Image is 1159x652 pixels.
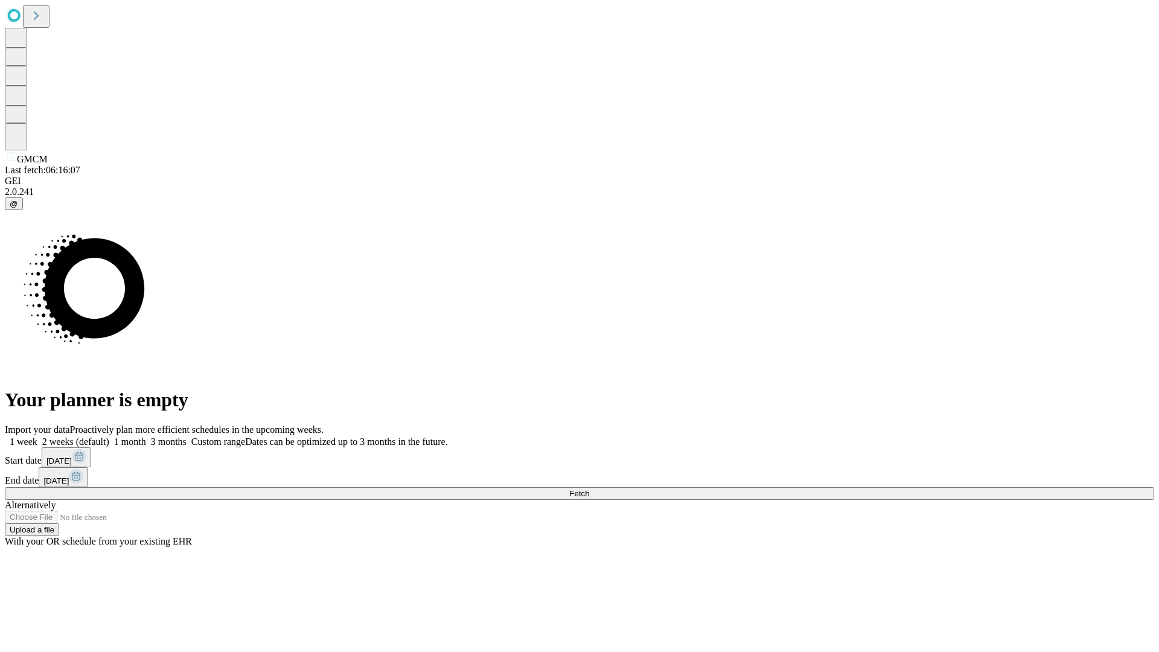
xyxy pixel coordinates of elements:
[114,436,146,447] span: 1 month
[5,165,80,175] span: Last fetch: 06:16:07
[10,199,18,208] span: @
[5,176,1154,187] div: GEI
[46,456,72,465] span: [DATE]
[5,197,23,210] button: @
[151,436,187,447] span: 3 months
[245,436,447,447] span: Dates can be optimized up to 3 months in the future.
[43,476,69,485] span: [DATE]
[42,436,109,447] span: 2 weeks (default)
[5,447,1154,467] div: Start date
[5,523,59,536] button: Upload a file
[70,424,324,435] span: Proactively plan more efficient schedules in the upcoming weeks.
[17,154,48,164] span: GMCM
[5,500,56,510] span: Alternatively
[42,447,91,467] button: [DATE]
[5,389,1154,411] h1: Your planner is empty
[569,489,589,498] span: Fetch
[10,436,37,447] span: 1 week
[191,436,245,447] span: Custom range
[5,187,1154,197] div: 2.0.241
[5,536,192,546] span: With your OR schedule from your existing EHR
[5,424,70,435] span: Import your data
[5,467,1154,487] div: End date
[39,467,88,487] button: [DATE]
[5,487,1154,500] button: Fetch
